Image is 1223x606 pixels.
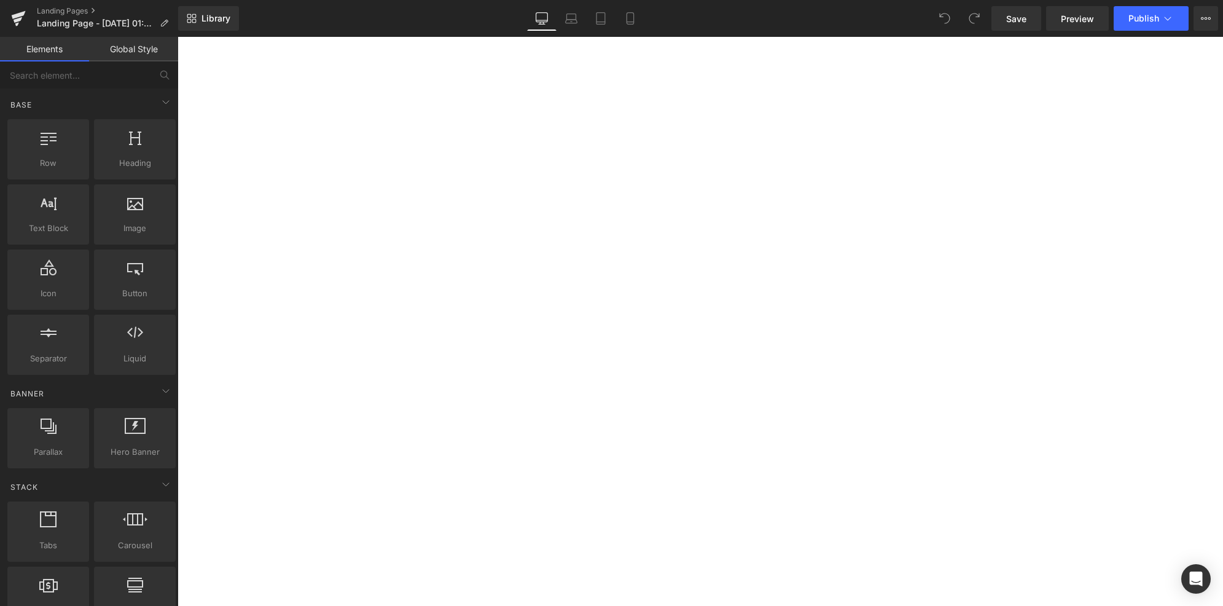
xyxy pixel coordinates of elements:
span: Base [9,99,33,111]
a: Mobile [615,6,645,31]
a: Tablet [586,6,615,31]
span: Tabs [11,539,85,552]
span: Library [201,13,230,24]
span: Publish [1128,14,1159,23]
span: Liquid [98,352,172,365]
button: Undo [932,6,957,31]
span: Icon [11,287,85,300]
span: Landing Page - [DATE] 01:22:27 [37,18,155,28]
div: Open Intercom Messenger [1181,564,1211,594]
span: Heading [98,157,172,170]
a: Landing Pages [37,6,178,16]
span: Preview [1061,12,1094,25]
span: Save [1006,12,1026,25]
span: Row [11,157,85,170]
a: Global Style [89,37,178,61]
a: Laptop [557,6,586,31]
span: Separator [11,352,85,365]
span: Text Block [11,222,85,235]
a: Preview [1046,6,1109,31]
a: New Library [178,6,239,31]
span: Stack [9,481,39,493]
span: Parallax [11,446,85,458]
span: Image [98,222,172,235]
button: Redo [962,6,987,31]
span: Hero Banner [98,446,172,458]
span: Button [98,287,172,300]
button: More [1194,6,1218,31]
span: Carousel [98,539,172,552]
button: Publish [1114,6,1189,31]
span: Banner [9,388,45,399]
a: Desktop [527,6,557,31]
